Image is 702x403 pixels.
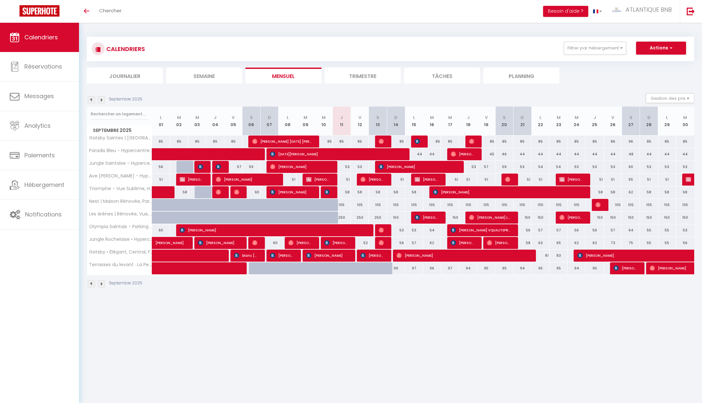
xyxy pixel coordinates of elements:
[568,107,586,136] th: 24
[441,212,459,224] div: 150
[152,136,170,148] div: 85
[423,107,441,136] th: 16
[333,107,351,136] th: 11
[683,114,687,121] abbr: M
[477,107,495,136] th: 19
[550,107,568,136] th: 23
[252,135,313,148] span: [PERSON_NAME] [DATE] [PERSON_NAME] [DATE] [PERSON_NAME] [DATE] [PERSON_NAME]
[376,114,379,121] abbr: S
[270,249,294,262] span: [PERSON_NAME]
[24,62,62,71] span: Réservations
[206,136,224,148] div: 85
[676,199,694,211] div: 105
[423,224,441,236] div: 54
[469,135,475,148] span: [PERSON_NAME]
[477,199,495,211] div: 105
[170,136,188,148] div: 85
[640,174,658,186] div: 51
[469,211,512,224] span: [PERSON_NAME] Le Beschu De Champsavin
[477,148,495,160] div: 45
[595,199,602,211] span: [PERSON_NAME] 1960 [PERSON_NAME] 1958 [PERSON_NAME] 1953 [PERSON_NAME] 1950 [PERSON_NAME] 1960 3 ...
[604,237,622,249] div: 73
[333,136,351,148] div: 85
[604,161,622,173] div: 53
[550,199,568,211] div: 105
[451,148,475,160] span: [PERSON_NAME]
[477,136,495,148] div: 85
[188,136,206,148] div: 85
[658,186,676,198] div: 58
[658,212,676,224] div: 150
[405,148,423,160] div: 44
[614,262,638,274] span: [PERSON_NAME]
[358,114,361,121] abbr: V
[405,262,423,274] div: 97
[152,174,170,186] div: 51
[622,199,640,211] div: 105
[550,148,568,160] div: 44
[405,186,423,198] div: 58
[260,237,279,249] div: 60
[503,114,506,121] abbr: S
[195,114,199,121] abbr: M
[423,148,441,160] div: 44
[441,262,459,274] div: 97
[279,107,297,136] th: 08
[188,107,206,136] th: 03
[404,68,480,84] li: Tâches
[658,148,676,160] div: 44
[306,173,331,186] span: [PERSON_NAME]
[394,114,397,121] abbr: D
[152,107,170,136] th: 01
[423,262,441,274] div: 96
[387,186,405,198] div: 58
[109,96,142,102] p: Septembre 2025
[640,136,658,148] div: 85
[441,174,459,186] div: 51
[234,249,258,262] span: blanc [PERSON_NAME]
[531,212,550,224] div: 150
[568,161,586,173] div: 53
[586,107,604,136] th: 25
[351,237,369,249] div: 52
[459,174,477,186] div: 51
[622,186,640,198] div: 62
[676,224,694,236] div: 53
[658,136,676,148] div: 85
[88,148,153,153] span: Paradis Bleu - Hypercentre, TV 4K, Netflix, Fibre
[451,224,512,236] span: [PERSON_NAME] VQUALITEPRESSE
[270,148,404,160] span: [DATE][PERSON_NAME]
[676,107,694,136] th: 30
[88,161,153,166] span: Jungle Saintaise - Hypercentre, TV 4K, Fibre, Netflix
[441,136,459,148] div: 85
[88,262,153,267] span: Terrasses du levant · La Perle • Vue Mer, Parking Privée, Tv 4K, Fibre
[242,107,261,136] th: 06
[216,173,277,186] span: [PERSON_NAME]
[485,114,488,121] abbr: V
[559,211,584,224] span: [PERSON_NAME]
[539,114,541,121] abbr: L
[604,107,622,136] th: 26
[658,224,676,236] div: 55
[433,186,585,198] span: [PERSON_NAME]
[423,237,441,249] div: 62
[333,199,351,211] div: 105
[379,224,385,236] span: C-Lyne My-Gné
[91,108,148,120] input: Rechercher un logement...
[325,68,401,84] li: Trimestre
[405,224,423,236] div: 53
[640,161,658,173] div: 53
[288,237,313,249] span: [PERSON_NAME]
[180,224,368,236] span: [PERSON_NAME]
[459,107,477,136] th: 18
[369,199,387,211] div: 105
[647,114,651,121] abbr: D
[87,68,163,84] li: Journalier
[568,224,586,236] div: 56
[658,174,676,186] div: 51
[640,148,658,160] div: 44
[415,135,421,148] span: [PERSON_NAME]
[575,114,578,121] abbr: M
[477,174,495,186] div: 51
[441,199,459,211] div: 105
